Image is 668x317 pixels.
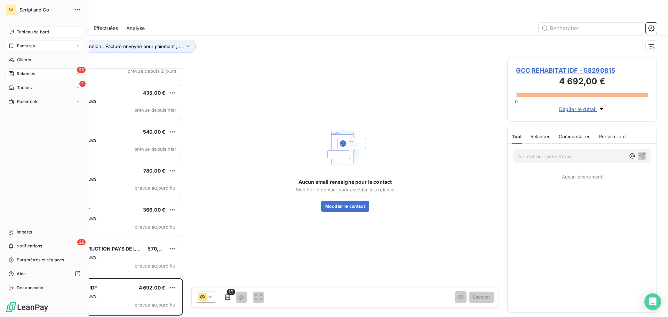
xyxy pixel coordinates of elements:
span: Clients [17,57,31,63]
span: prévue aujourd’hui [135,224,176,230]
span: prévue depuis hier [134,146,176,152]
span: 780,00 € [143,168,165,174]
span: Tout [512,134,522,139]
img: Logo LeanPay [6,302,49,313]
span: 22 [77,239,86,245]
span: prévue aujourd’hui [135,263,176,269]
span: EIFFAGE CONSTRUCTION PAYS DE LOIRE ECPDL [49,246,165,252]
span: Paiements [17,98,38,105]
span: 366,00 € [143,207,165,213]
a: Aide [6,268,83,279]
span: Aide [17,271,26,277]
span: Modifier le contact pour accéder à la relance [296,187,395,192]
span: Analyse [126,25,145,32]
span: Effectuées [94,25,118,32]
span: Déplier le détail [559,105,597,113]
span: Type de facturation : Facture envoyée pour paiement , ... [59,43,183,49]
button: Type de facturation : Facture envoyée pour paiement , ... [49,40,196,53]
span: prévue depuis 2 jours [128,68,176,74]
span: 435,00 € [143,90,165,96]
span: prévue aujourd’hui [135,302,176,308]
span: Tableau de bord [17,29,49,35]
span: 540,00 € [143,129,165,135]
button: Déplier le détail [557,105,607,113]
div: grid [33,68,183,317]
span: Déconnexion [17,285,43,291]
span: Aucun email renseigné pour le contact [299,179,392,185]
span: Script and Go [19,7,70,13]
span: 65 [77,67,86,73]
div: Open Intercom Messenger [644,293,661,310]
span: Tâches [17,85,32,91]
span: Commentaires [559,134,591,139]
span: Imports [17,229,32,235]
h3: 4 692,00 € [516,75,648,89]
button: Modifier le contact [321,201,369,212]
span: 0 [515,99,518,104]
button: Envoyer [469,292,494,303]
span: Portail client [599,134,626,139]
span: Factures [17,43,35,49]
span: 4 692,00 € [139,285,166,291]
span: GCC REHABITAT IDF - 58290815 [516,66,648,75]
span: 570,00 € [148,246,169,252]
span: 1/1 [227,289,235,295]
span: Aucun évènement [562,174,602,180]
span: prévue aujourd’hui [135,185,176,191]
span: Relances [531,134,550,139]
input: Rechercher [539,23,643,34]
span: Notifications [16,243,42,249]
div: SA [6,4,17,15]
span: Relances [17,71,35,77]
span: Paramètres et réglages [17,257,64,263]
img: Empty state [323,126,367,170]
span: prévue depuis hier [134,107,176,113]
span: 2 [79,81,86,87]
